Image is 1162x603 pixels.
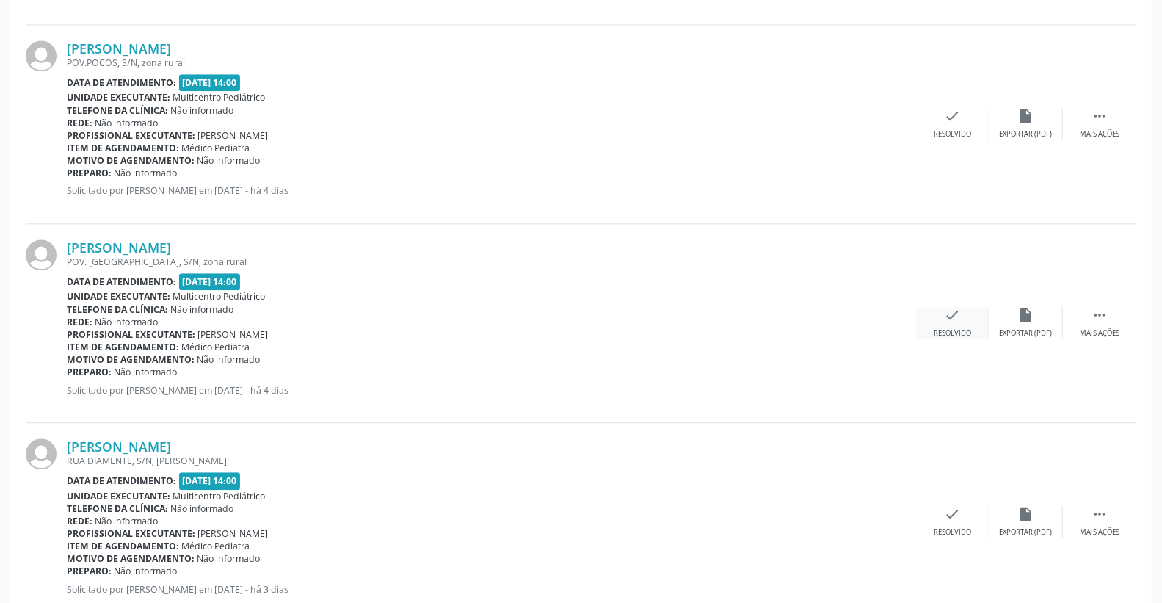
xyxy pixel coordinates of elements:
span: Médico Pediatra [182,142,250,154]
b: Telefone da clínica: [67,104,168,117]
span: [PERSON_NAME] [198,328,269,341]
span: Não informado [171,502,234,515]
img: img [26,438,57,469]
b: Preparo: [67,167,112,179]
a: [PERSON_NAME] [67,40,171,57]
div: Mais ações [1080,328,1119,339]
div: RUA DIAMENTE, S/N, [PERSON_NAME] [67,455,916,467]
span: Não informado [115,167,178,179]
b: Rede: [67,316,92,328]
div: Resolvido [934,328,971,339]
a: [PERSON_NAME] [67,438,171,455]
div: Resolvido [934,129,971,140]
span: Não informado [95,316,159,328]
b: Rede: [67,117,92,129]
span: Multicentro Pediátrico [173,290,266,303]
span: Não informado [115,565,178,577]
img: img [26,239,57,270]
span: Não informado [95,515,159,527]
b: Profissional executante: [67,129,195,142]
i: insert_drive_file [1018,108,1034,124]
p: Solicitado por [PERSON_NAME] em [DATE] - há 3 dias [67,583,916,596]
i: insert_drive_file [1018,506,1034,522]
b: Preparo: [67,565,112,577]
b: Motivo de agendamento: [67,552,195,565]
a: [PERSON_NAME] [67,239,171,256]
span: [DATE] 14:00 [179,74,241,91]
span: Multicentro Pediátrico [173,490,266,502]
i: check [945,506,961,522]
span: [DATE] 14:00 [179,472,241,489]
span: [DATE] 14:00 [179,273,241,290]
span: Não informado [197,353,261,366]
b: Data de atendimento: [67,275,176,288]
span: Não informado [171,104,234,117]
span: Não informado [115,366,178,378]
div: Mais ações [1080,129,1119,140]
div: Exportar (PDF) [1000,129,1053,140]
span: Médico Pediatra [182,341,250,353]
div: Exportar (PDF) [1000,328,1053,339]
b: Unidade executante: [67,91,170,104]
span: Médico Pediatra [182,540,250,552]
span: Não informado [197,552,261,565]
p: Solicitado por [PERSON_NAME] em [DATE] - há 4 dias [67,184,916,197]
b: Profissional executante: [67,328,195,341]
b: Telefone da clínica: [67,303,168,316]
b: Preparo: [67,366,112,378]
b: Item de agendamento: [67,341,179,353]
span: Não informado [95,117,159,129]
div: Mais ações [1080,527,1119,538]
span: Multicentro Pediátrico [173,91,266,104]
i: check [945,108,961,124]
span: [PERSON_NAME] [198,129,269,142]
b: Item de agendamento: [67,142,179,154]
span: Não informado [171,303,234,316]
b: Item de agendamento: [67,540,179,552]
img: img [26,40,57,71]
b: Unidade executante: [67,290,170,303]
div: POV.POCOS, S/N, zona rural [67,57,916,69]
b: Motivo de agendamento: [67,154,195,167]
b: Data de atendimento: [67,76,176,89]
b: Data de atendimento: [67,474,176,487]
span: [PERSON_NAME] [198,527,269,540]
i: check [945,307,961,323]
b: Rede: [67,515,92,527]
i:  [1092,108,1108,124]
b: Motivo de agendamento: [67,353,195,366]
b: Unidade executante: [67,490,170,502]
b: Telefone da clínica: [67,502,168,515]
i:  [1092,307,1108,323]
b: Profissional executante: [67,527,195,540]
i: insert_drive_file [1018,307,1034,323]
div: Exportar (PDF) [1000,527,1053,538]
span: Não informado [197,154,261,167]
div: POV. [GEOGRAPHIC_DATA], S/N, zona rural [67,256,916,268]
div: Resolvido [934,527,971,538]
i:  [1092,506,1108,522]
p: Solicitado por [PERSON_NAME] em [DATE] - há 4 dias [67,384,916,397]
